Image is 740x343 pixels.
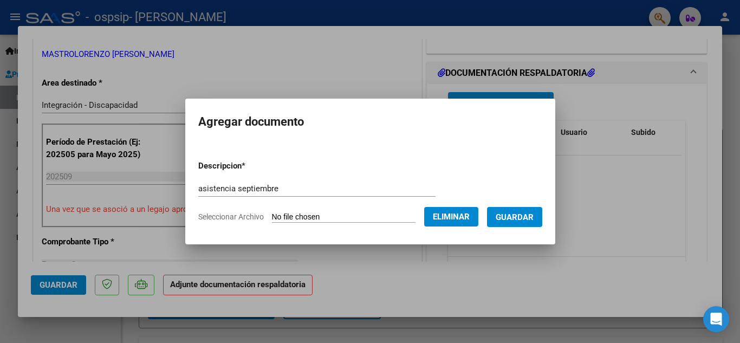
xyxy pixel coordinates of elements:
[433,212,470,222] span: Eliminar
[198,112,542,132] h2: Agregar documento
[198,212,264,221] span: Seleccionar Archivo
[198,160,302,172] p: Descripcion
[487,207,542,227] button: Guardar
[424,207,478,226] button: Eliminar
[703,306,729,332] div: Open Intercom Messenger
[496,212,534,222] span: Guardar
